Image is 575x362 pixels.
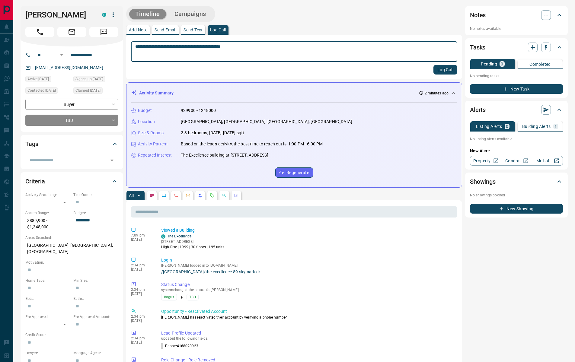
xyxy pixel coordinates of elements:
div: condos.ca [161,234,165,239]
p: 0 [501,62,503,66]
p: 1 [554,124,557,129]
a: The Excellence [167,234,192,238]
a: Condos [501,156,532,166]
div: Activity Summary2 minutes ago [131,87,457,99]
a: Property [470,156,501,166]
p: Phone : [161,343,198,349]
p: Budget: [73,210,118,216]
h2: Notes [470,10,486,20]
span: TBD [189,294,196,300]
p: Viewed a Building [161,227,455,233]
p: 2:34 pm [131,314,152,319]
div: Tags [25,137,118,151]
p: Send Email [155,28,176,32]
p: Home Type: [25,278,70,283]
a: [EMAIL_ADDRESS][DOMAIN_NAME] [35,65,103,70]
button: Open [58,51,65,59]
p: [DATE] [131,319,152,323]
p: 929900 - 1248000 [181,107,216,114]
p: Pre-Approval Amount: [73,314,118,319]
p: [DATE] [131,340,152,345]
p: Pending [481,62,497,66]
span: Email [57,27,86,37]
svg: Listing Alerts [198,193,203,198]
span: Bogus [164,294,174,300]
p: Completed [529,62,551,66]
p: [DATE] [131,292,152,296]
p: Send Text [184,28,203,32]
p: Log Call [210,28,226,32]
p: No showings booked [470,192,563,198]
p: [PERSON_NAME] has reactivated their account by verifying a phone number [161,315,455,320]
p: Actively Searching: [25,192,70,198]
p: Add Note [129,28,147,32]
p: updated the following fields: [161,336,455,341]
div: Showings [470,174,563,189]
span: Message [89,27,118,37]
p: [PERSON_NAME] logged into [DOMAIN_NAME] [161,263,455,268]
h2: Alerts [470,105,486,115]
p: Status Change [161,281,455,288]
button: Campaigns [168,9,212,19]
p: Lawyer: [25,350,70,356]
h2: Tags [25,139,38,149]
p: [DATE] [131,237,152,242]
svg: Emails [186,193,190,198]
svg: Opportunities [222,193,227,198]
p: 2:34 pm [131,263,152,267]
h2: Showings [470,177,496,186]
p: 0 [506,124,508,129]
svg: Calls [174,193,178,198]
a: Mr.Loft [532,156,563,166]
button: New Task [470,84,563,94]
p: 2 minutes ago [425,91,449,96]
p: Activity Pattern [138,141,168,147]
button: New Showing [470,204,563,214]
span: 4168020923 [177,344,198,348]
p: system changed the status for [PERSON_NAME] [161,288,455,292]
p: Pre-Approved: [25,314,70,319]
p: Based on the lead's activity, the best time to reach out is: 1:00 PM - 6:00 PM [181,141,323,147]
span: Signed up [DATE] [75,76,103,82]
span: Call [25,27,54,37]
div: Notes [470,8,563,22]
p: $889,900 - $1,248,000 [25,216,70,232]
p: Motivation: [25,260,118,265]
svg: Lead Browsing Activity [161,193,166,198]
button: Open [108,156,116,164]
p: The Excellence building at [STREET_ADDRESS] [181,152,268,158]
p: [DATE] [131,267,152,271]
p: Credit Score: [25,332,118,338]
p: High-Rise | 1999 | 30 floors | 195 units [161,244,225,250]
button: Timeline [129,9,166,19]
p: Baths: [73,296,118,301]
span: Contacted [DATE] [27,87,56,94]
a: /[GEOGRAPHIC_DATA]/the-excellence-89-skymark-dr [161,269,455,274]
h2: Tasks [470,43,485,52]
div: Tasks [470,40,563,55]
p: Beds: [25,296,70,301]
p: 2:34 pm [131,287,152,292]
p: Areas Searched: [25,235,118,240]
svg: Requests [210,193,215,198]
p: 7:09 pm [131,233,152,237]
p: [STREET_ADDRESS] [161,239,225,244]
p: Size & Rooms [138,130,164,136]
div: Thu Mar 31 2022 [25,87,70,96]
h2: Criteria [25,176,45,186]
p: [GEOGRAPHIC_DATA], [GEOGRAPHIC_DATA], [GEOGRAPHIC_DATA] [25,240,118,257]
div: Tue Jul 29 2025 [25,76,70,84]
p: No pending tasks [470,71,563,81]
button: Log Call [433,65,457,75]
p: Building Alerts [522,124,551,129]
p: Budget [138,107,152,114]
div: Criteria [25,174,118,189]
svg: Notes [149,193,154,198]
p: 2-3 bedrooms, [DATE]-[DATE] sqft [181,130,244,136]
div: TBD [25,115,118,126]
button: Regenerate [275,167,313,178]
p: 2:34 pm [131,336,152,340]
div: Alerts [470,103,563,117]
p: [GEOGRAPHIC_DATA], [GEOGRAPHIC_DATA], [GEOGRAPHIC_DATA], [GEOGRAPHIC_DATA] [181,119,352,125]
p: Opportunity - Reactivated Account [161,308,455,315]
